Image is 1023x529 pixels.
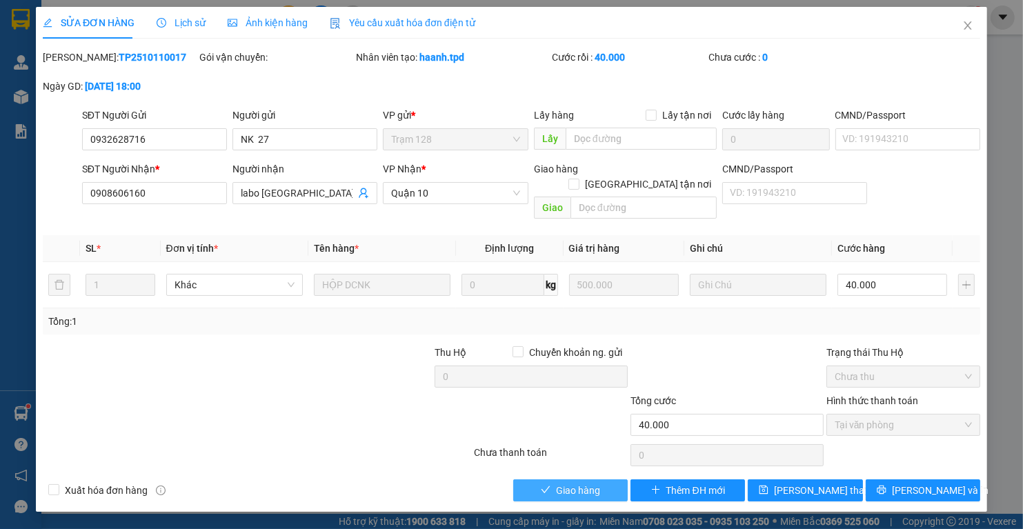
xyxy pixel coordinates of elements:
[228,17,308,28] span: Ảnh kiện hàng
[43,50,197,65] div: [PERSON_NAME]:
[121,45,207,78] div: tuyết -GỌI GẤP
[544,274,558,296] span: kg
[595,52,625,63] b: 40.000
[892,483,989,498] span: [PERSON_NAME] và In
[232,108,377,123] div: Người gửi
[684,235,832,262] th: Ghi chú
[12,28,111,45] div: diễm chi
[569,274,679,296] input: 0
[651,485,661,496] span: plus
[826,395,918,406] label: Hình thức thanh toán
[48,274,70,296] button: delete
[121,12,207,45] div: Trạm 114
[826,345,980,360] div: Trạng thái Thu Hộ
[958,274,975,296] button: plus
[690,274,826,296] input: Ghi Chú
[835,415,972,435] span: Tại văn phòng
[657,108,717,123] span: Lấy tận nơi
[43,18,52,28] span: edit
[228,18,237,28] span: picture
[570,197,717,219] input: Dọc đường
[473,445,629,469] div: Chưa thanh toán
[866,479,980,501] button: printer[PERSON_NAME] và In
[330,17,475,28] span: Yêu cầu xuất hóa đơn điện tử
[119,52,186,63] b: TP2510110017
[948,7,987,46] button: Close
[722,128,830,150] input: Cước lấy hàng
[837,243,885,254] span: Cước hàng
[534,128,566,150] span: Lấy
[166,243,218,254] span: Đơn vị tính
[524,345,628,360] span: Chuyển khoản ng. gửi
[666,483,725,498] span: Thêm ĐH mới
[748,479,862,501] button: save[PERSON_NAME] thay đổi
[534,197,570,219] span: Giao
[435,347,466,358] span: Thu Hộ
[12,12,111,28] div: Quận 10
[85,81,141,92] b: [DATE] 18:00
[877,485,886,496] span: printer
[485,243,534,254] span: Định lượng
[579,177,717,192] span: [GEOGRAPHIC_DATA] tận nơi
[43,79,197,94] div: Ngày GD:
[157,18,166,28] span: clock-circle
[156,486,166,495] span: info-circle
[12,13,33,28] span: Gửi:
[419,52,464,63] b: haanh.tpd
[157,17,206,28] span: Lịch sử
[358,188,369,199] span: user-add
[552,50,706,65] div: Cước rồi :
[722,161,867,177] div: CMND/Passport
[82,108,227,123] div: SĐT Người Gửi
[722,110,784,121] label: Cước lấy hàng
[630,395,676,406] span: Tổng cước
[59,483,153,498] span: Xuất hóa đơn hàng
[759,485,768,496] span: save
[330,18,341,29] img: icon
[48,314,396,329] div: Tổng: 1
[556,483,600,498] span: Giao hàng
[175,275,295,295] span: Khác
[43,17,135,28] span: SỬA ĐƠN HÀNG
[12,64,111,81] div: 083206003042
[513,479,628,501] button: checkGiao hàng
[356,50,549,65] div: Nhân viên tạo:
[391,129,519,150] span: Trạm 128
[383,108,528,123] div: VP gửi
[391,183,519,203] span: Quận 10
[774,483,884,498] span: [PERSON_NAME] thay đổi
[762,52,768,63] b: 0
[835,108,980,123] div: CMND/Passport
[82,161,227,177] div: SĐT Người Nhận
[199,50,353,65] div: Gói vận chuyển:
[383,163,421,174] span: VP Nhận
[569,243,620,254] span: Giá trị hàng
[835,366,972,387] span: Chưa thu
[232,161,377,177] div: Người nhận
[534,110,574,121] span: Lấy hàng
[962,20,973,31] span: close
[541,485,550,496] span: check
[708,50,862,65] div: Chưa cước :
[121,13,154,28] span: Nhận:
[566,128,717,150] input: Dọc đường
[314,243,359,254] span: Tên hàng
[86,243,97,254] span: SL
[314,274,450,296] input: VD: Bàn, Ghế
[534,163,578,174] span: Giao hàng
[630,479,745,501] button: plusThêm ĐH mới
